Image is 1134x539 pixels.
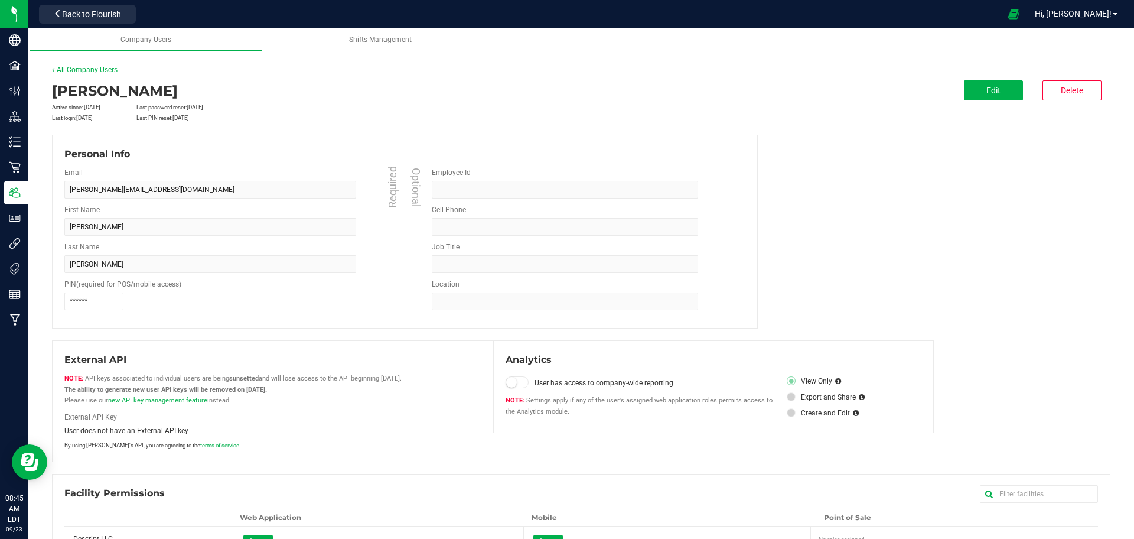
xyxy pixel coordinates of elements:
label: First Name [64,204,100,215]
span: (required for POS/mobile access) [76,280,181,288]
small: Last PIN reset: [136,115,189,121]
input: Filter facilities [980,485,1098,503]
button: Edit [964,80,1023,100]
span: Back to Flourish [62,9,121,19]
label: Cell Phone [432,204,466,215]
span: [DATE] [76,115,93,121]
span: Shifts Management [349,35,412,44]
label: Job Title [432,242,460,252]
span: Point of Sale [824,513,871,522]
label: PIN [64,279,181,290]
small: By using [PERSON_NAME]'s API, you are agreeing to the [64,441,241,450]
div: Analytics [506,353,922,367]
label: Last Name [64,242,99,252]
span: Web Application [240,513,301,522]
inline-svg: Facilities [9,60,21,72]
label: Email [64,167,83,178]
a: All Company Users [52,66,118,74]
span: Edit [986,86,1001,95]
inline-svg: Configuration [9,85,21,97]
strong: The ability to generate new user API keys will be removed on [DATE]. [64,386,267,394]
a: new API key management feature [108,397,207,404]
span: [DATE] [187,104,203,111]
div: [PERSON_NAME] [52,80,758,102]
inline-svg: Users [9,187,21,199]
inline-svg: Inventory [9,136,21,148]
inline-svg: Retail [9,161,21,173]
p: 09/23 [5,525,23,534]
label: User has access to company-wide reporting [535,378,775,388]
inline-svg: Manufacturing [9,314,21,326]
span: Required [384,166,400,208]
inline-svg: Distribution [9,111,21,122]
span: Hi, [PERSON_NAME]! [1035,9,1112,18]
inline-svg: Company [9,34,21,46]
label: Export and Share [787,392,856,402]
span: Optional [408,168,424,207]
small: Active since: [DATE] [52,104,100,111]
inline-svg: Tags [9,263,21,275]
span: Open Ecommerce Menu [1001,2,1027,25]
div: External API [64,353,481,367]
label: Location [432,279,460,290]
label: External API Key [64,412,372,423]
inline-svg: Reports [9,288,21,300]
span: [DATE] [172,115,189,121]
span: Mobile [532,513,557,522]
div: Personal Info [64,147,745,161]
label: Employee Id [432,167,471,178]
p: 08:45 AM EDT [5,493,23,525]
div: Facility Permissions [64,486,1098,501]
strong: sunsetted [229,375,259,382]
small: Last login: [52,115,93,121]
span: Settings apply if any of the user's assigned web application roles permits access to the Analytic... [506,397,773,415]
inline-svg: User Roles [9,212,21,224]
button: Back to Flourish [39,5,136,24]
small: Last password reset: [136,104,203,111]
a: terms of service. [200,442,241,449]
span: User does not have an External API key [64,426,188,436]
span: API keys associated to individual users are being and will lose access to the API beginning [DATE... [64,375,402,404]
label: Create and Edit [787,408,850,418]
label: View Only [787,376,832,387]
iframe: Resource center [12,444,47,480]
inline-svg: Integrations [9,238,21,249]
span: Company Users [120,35,171,44]
button: Delete [1042,80,1102,100]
